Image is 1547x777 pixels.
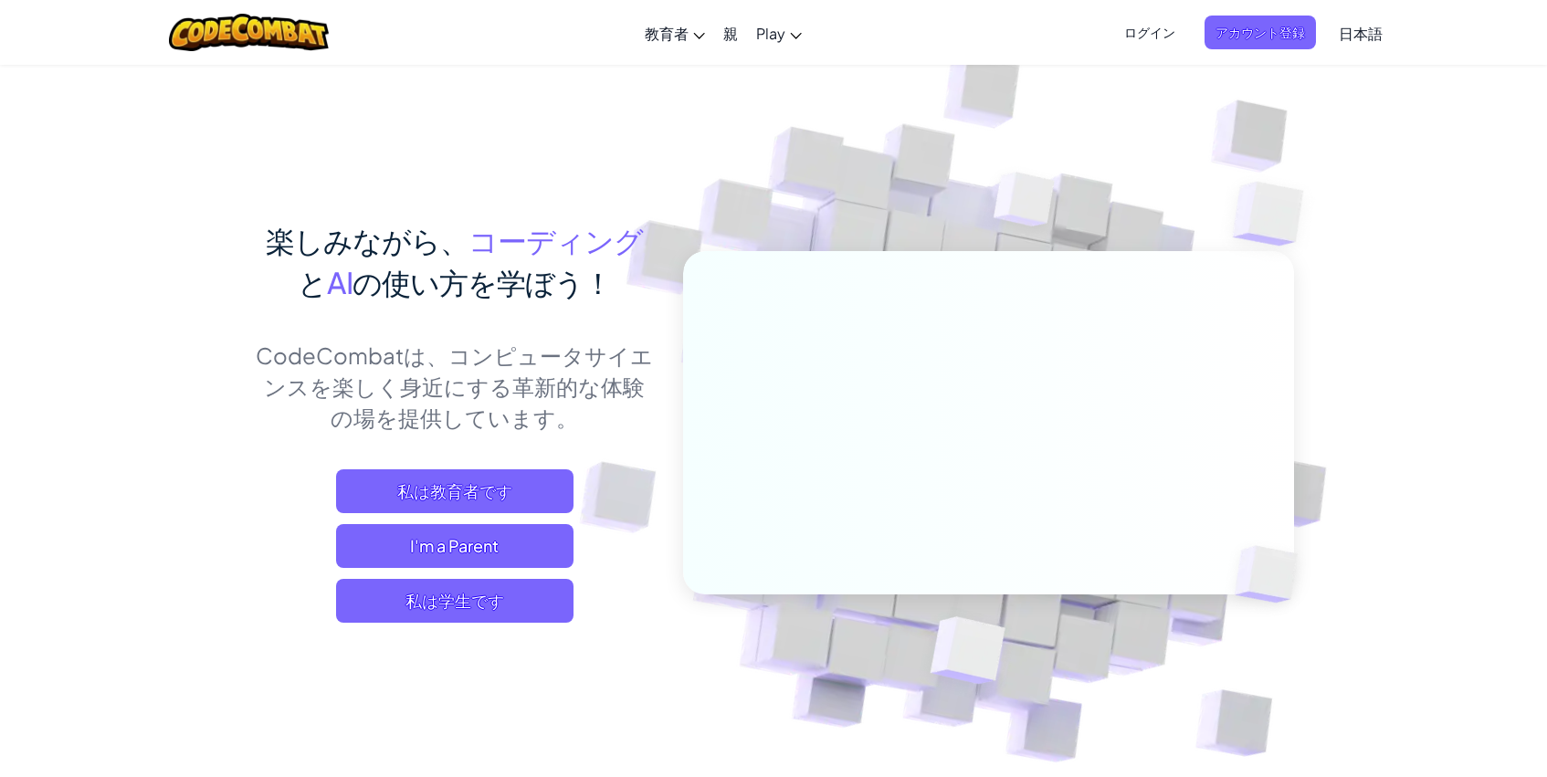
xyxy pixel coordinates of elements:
img: Overlap cubes [1205,508,1342,641]
span: と [298,264,327,300]
a: I'm a Parent [336,524,574,568]
a: 日本語 [1330,8,1392,58]
img: Overlap cubes [1196,137,1354,291]
a: Play [747,8,811,58]
a: 教育者 [636,8,714,58]
button: ログイン [1113,16,1186,49]
span: 日本語 [1339,24,1383,43]
span: 楽しみながら、 [266,222,468,258]
span: Play [756,24,785,43]
span: の使い方を学ぼう！ [353,264,612,300]
img: Overlap cubes [960,136,1091,272]
a: 親 [714,8,747,58]
p: CodeCombatは、コンピュータサイエンスを楽しく身近にする革新的な体験の場を提供しています。 [253,340,656,433]
img: CodeCombat logo [169,14,329,51]
img: Overlap cubes [886,578,1049,730]
span: 教育者 [645,24,689,43]
a: 私は教育者です [336,469,574,513]
button: アカウント登録 [1205,16,1316,49]
span: AI [327,264,353,300]
button: 私は学生です [336,579,574,623]
span: コーディング [468,222,643,258]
